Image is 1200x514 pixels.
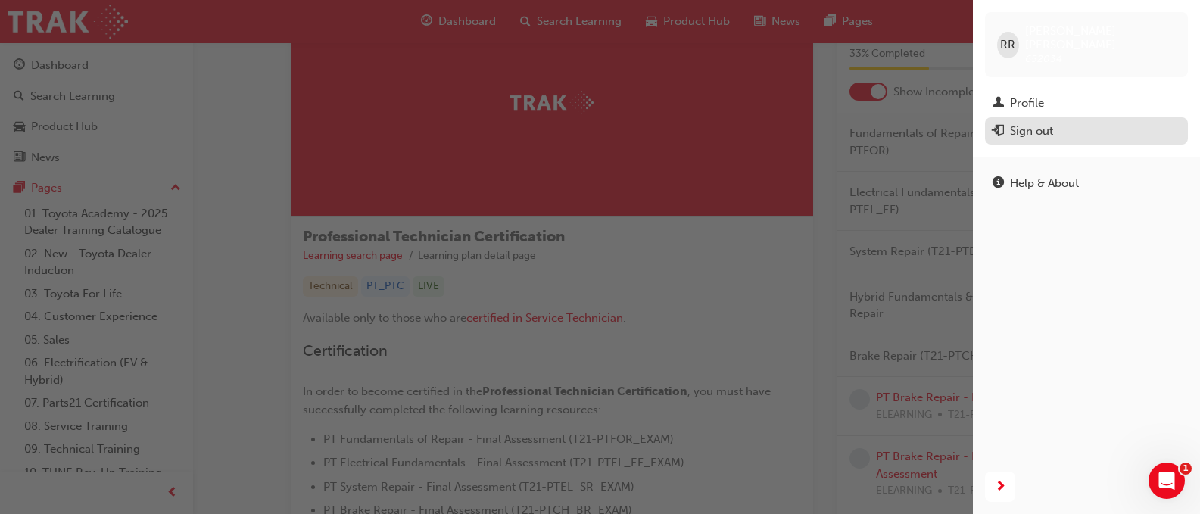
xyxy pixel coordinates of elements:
[1000,36,1015,54] span: RR
[1010,123,1053,140] div: Sign out
[1025,24,1176,51] span: [PERSON_NAME] [PERSON_NAME]
[985,89,1188,117] a: Profile
[1010,175,1079,192] div: Help & About
[1180,463,1192,475] span: 1
[985,117,1188,145] button: Sign out
[985,170,1188,198] a: Help & About
[1149,463,1185,499] iframe: Intercom live chat
[993,125,1004,139] span: exit-icon
[1025,52,1062,65] span: 652034
[993,177,1004,191] span: info-icon
[995,478,1006,497] span: next-icon
[993,97,1004,111] span: man-icon
[1010,95,1044,112] div: Profile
